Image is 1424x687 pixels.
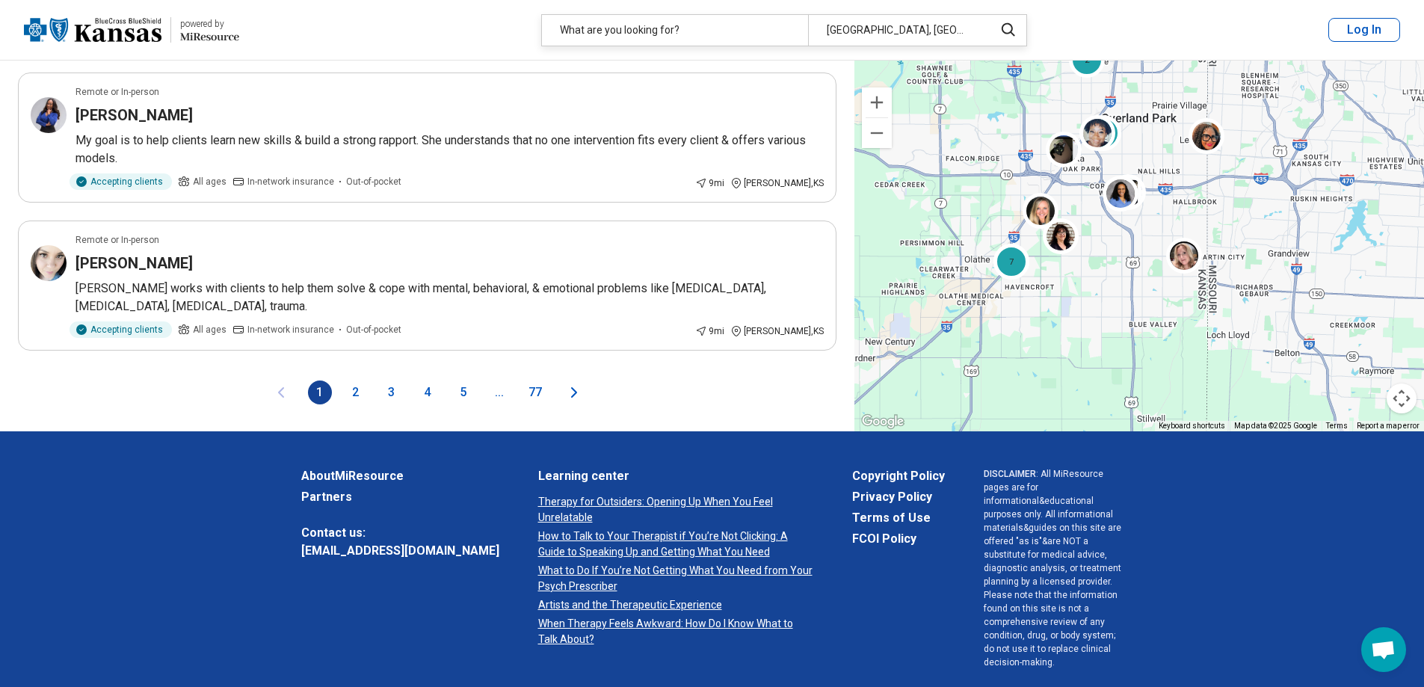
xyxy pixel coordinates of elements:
[24,12,239,48] a: Blue Cross Blue Shield Kansaspowered by
[1326,422,1348,430] a: Terms (opens in new tab)
[193,175,226,188] span: All ages
[1357,422,1420,430] a: Report a map error
[523,381,547,404] button: 77
[70,321,172,338] div: Accepting clients
[565,381,583,404] button: Next page
[301,524,499,542] span: Contact us:
[852,488,945,506] a: Privacy Policy
[862,87,892,117] button: Zoom in
[695,324,724,338] div: 9 mi
[1159,421,1225,431] button: Keyboard shortcuts
[247,323,334,336] span: In-network insurance
[75,105,193,126] h3: [PERSON_NAME]
[301,542,499,560] a: [EMAIL_ADDRESS][DOMAIN_NAME]
[538,597,813,613] a: Artists and the Therapeutic Experience
[808,15,985,46] div: [GEOGRAPHIC_DATA], [GEOGRAPHIC_DATA]
[1387,383,1417,413] button: Map camera controls
[193,323,226,336] span: All ages
[538,616,813,647] a: When Therapy Feels Awkward: How Do I Know What to Talk About?
[24,12,161,48] img: Blue Cross Blue Shield Kansas
[862,118,892,148] button: Zoom out
[451,381,475,404] button: 5
[858,412,907,431] a: Open this area in Google Maps (opens a new window)
[984,469,1036,479] span: DISCLAIMER
[487,381,511,404] span: ...
[308,381,332,404] button: 1
[538,529,813,560] a: How to Talk to Your Therapist if You’re Not Clicking: A Guide to Speaking Up and Getting What You...
[344,381,368,404] button: 2
[247,175,334,188] span: In-network insurance
[380,381,404,404] button: 3
[852,467,945,485] a: Copyright Policy
[75,132,824,167] p: My goal is to help clients learn new skills & build a strong rapport. She understands that no one...
[542,15,808,46] div: What are you looking for?
[538,494,813,526] a: Therapy for Outsiders: Opening Up When You Feel Unrelatable
[852,530,945,548] a: FCOI Policy
[993,243,1029,279] div: 7
[695,176,724,190] div: 9 mi
[538,467,813,485] a: Learning center
[75,280,824,315] p: [PERSON_NAME] works with clients to help them solve & cope with mental, behavioral, & emotional p...
[75,85,159,99] p: Remote or In-person
[852,509,945,527] a: Terms of Use
[75,253,193,274] h3: [PERSON_NAME]
[984,467,1124,669] p: : All MiResource pages are for informational & educational purposes only. All informational mater...
[730,324,824,338] div: [PERSON_NAME] , KS
[538,563,813,594] a: What to Do If You’re Not Getting What You Need from Your Psych Prescriber
[1328,18,1400,42] button: Log In
[272,381,290,404] button: Previous page
[1069,42,1105,78] div: 2
[180,17,239,31] div: powered by
[70,173,172,190] div: Accepting clients
[75,233,159,247] p: Remote or In-person
[301,467,499,485] a: AboutMiResource
[346,175,401,188] span: Out-of-pocket
[346,323,401,336] span: Out-of-pocket
[1361,627,1406,672] div: Open chat
[301,488,499,506] a: Partners
[416,381,440,404] button: 4
[1234,422,1317,430] span: Map data ©2025 Google
[730,176,824,190] div: [PERSON_NAME] , KS
[858,412,907,431] img: Google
